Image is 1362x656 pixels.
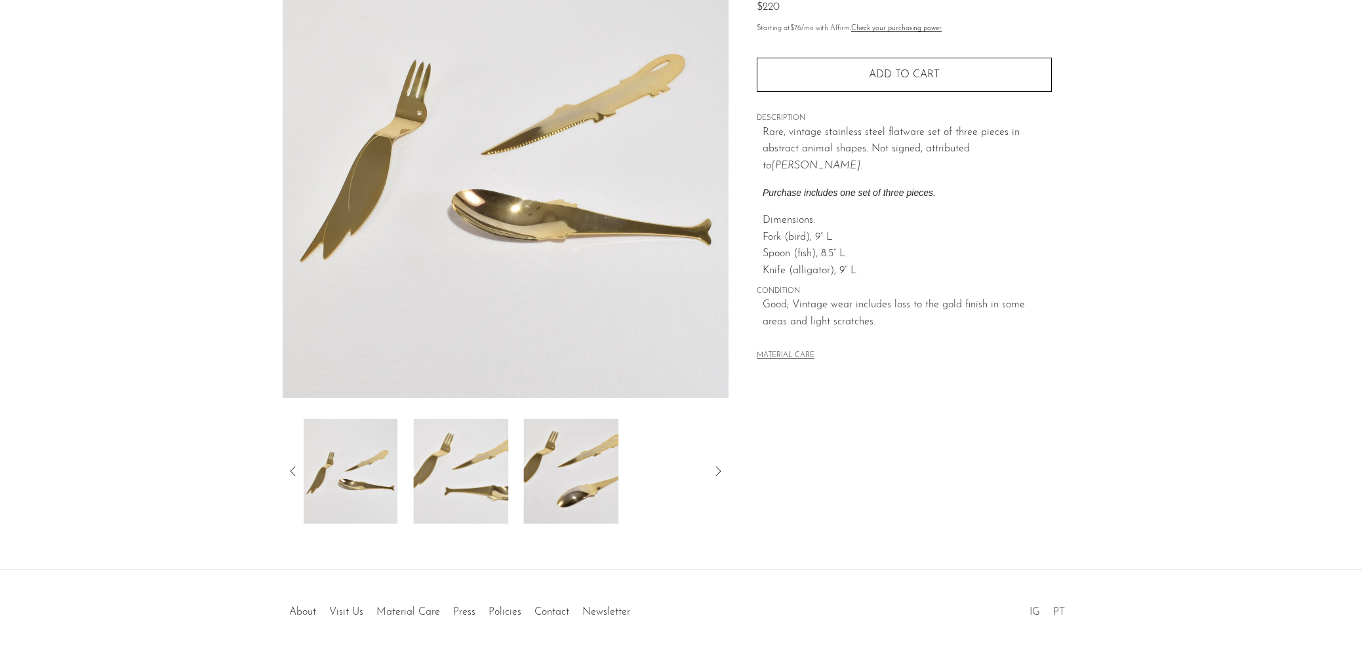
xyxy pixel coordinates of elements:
a: Check your purchasing power - Learn more about Affirm Financing (opens in modal) [851,25,942,32]
span: Good; Vintage wear includes loss to the gold finish in some areas and light scratches. [763,297,1052,330]
a: Contact [534,607,569,617]
button: Add to cart [757,58,1052,92]
img: French Flatware Set [524,419,619,524]
em: [PERSON_NAME] [771,161,860,171]
a: IG [1030,607,1040,617]
a: Visit Us [329,607,363,617]
ul: Quick links [283,596,637,621]
ul: Social Medias [1023,596,1072,621]
span: Add to cart [869,69,940,80]
span: DESCRIPTION [757,113,1052,125]
span: CONDITION [757,286,1052,298]
span: $220 [757,2,780,12]
p: Rare, vintage stainless steel flatware set of three pieces in abstract animal shapes. Not signed,... [763,125,1052,175]
button: MATERIAL CARE [757,351,814,361]
p: Dimensions: Fork (bird), 9” L Spoon (fish), 8.5” L Knife (alligator), 9” L [763,212,1052,279]
a: About [289,607,316,617]
a: PT [1053,607,1065,617]
img: French Flatware Set [413,419,508,524]
span: $76 [790,25,801,32]
a: Press [453,607,475,617]
a: Material Care [376,607,440,617]
a: Policies [489,607,521,617]
p: Starting at /mo with Affirm. [757,23,1052,35]
img: French Flatware Set [302,419,397,524]
i: Purchase includes one set of three pieces. [763,187,936,198]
